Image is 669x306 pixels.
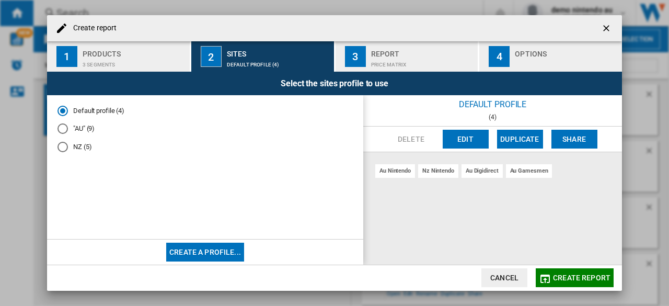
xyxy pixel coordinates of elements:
div: Default profile (4) [227,56,330,67]
div: 2 [201,46,222,67]
ng-md-icon: getI18NText('BUTTONS.CLOSE_DIALOG') [601,23,614,36]
button: Delete [388,130,434,149]
button: Create report [536,268,614,287]
button: 1 Products 3 segments [47,41,191,72]
button: 4 Options [479,41,622,72]
button: 2 Sites Default profile (4) [191,41,335,72]
div: au digidirect [462,164,503,177]
div: au nintendo [375,164,415,177]
span: Create report [553,274,610,282]
md-radio-button: "AU" (9) [57,124,353,134]
button: getI18NText('BUTTONS.CLOSE_DIALOG') [597,18,618,39]
md-radio-button: Default profile (4) [57,106,353,116]
div: 3 segments [83,56,186,67]
div: Default profile [363,95,622,114]
h4: Create report [68,23,117,33]
div: nz nintendo [418,164,458,177]
div: 3 [345,46,366,67]
button: Edit [443,130,489,149]
div: 4 [489,46,510,67]
div: Products [83,46,186,56]
div: Sites [227,46,330,56]
button: 3 Report Price Matrix [336,41,479,72]
div: Select the sites profile to use [47,72,622,95]
div: Price Matrix [371,56,474,67]
md-radio-button: NZ (5) [57,142,353,152]
div: Options [515,46,618,56]
button: Duplicate [497,130,543,149]
div: (4) [363,114,622,121]
button: Cancel [481,268,527,287]
button: Share [551,130,597,149]
div: Report [371,46,474,56]
div: 1 [56,46,77,67]
button: Create a profile... [166,243,244,262]
div: au gamesmen [506,164,552,177]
